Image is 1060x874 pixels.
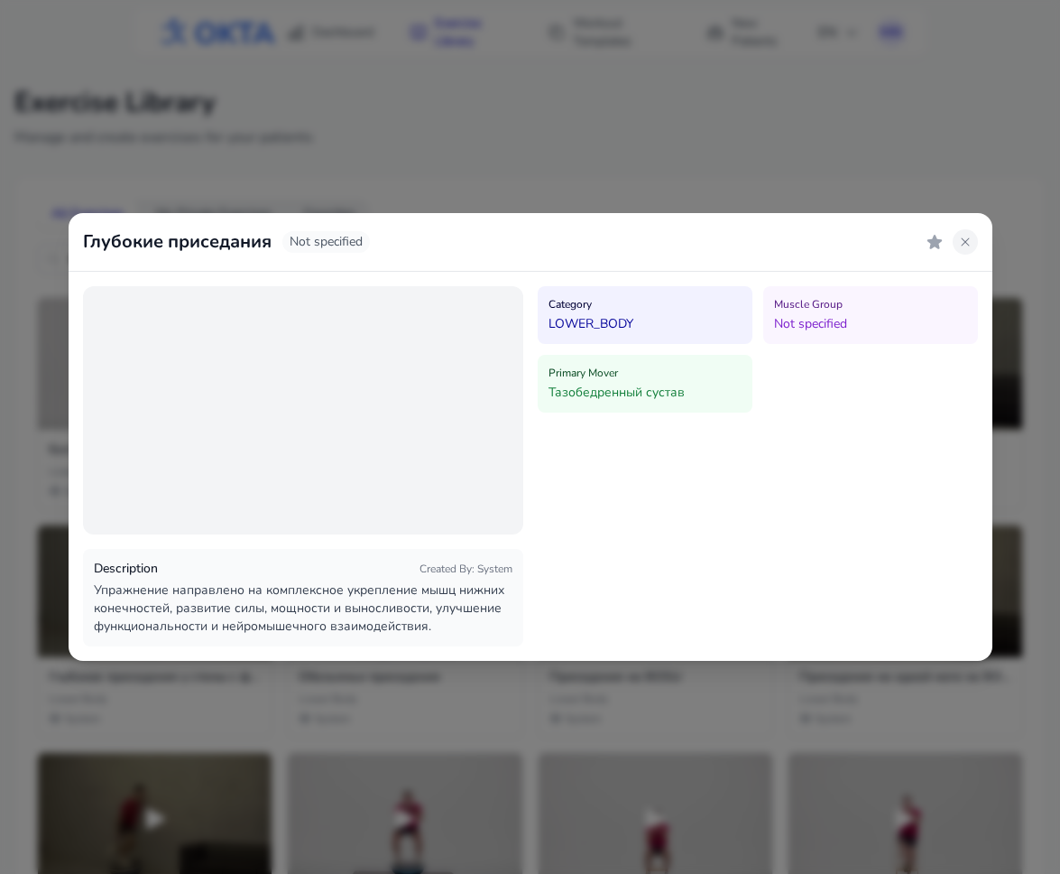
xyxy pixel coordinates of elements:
h4: Muscle Group [774,297,967,311]
span: Created By : System [419,562,512,576]
h3: Description [94,560,158,578]
p: Упражнение направлено на комплексное укрепление мышц нижних конечностей, развитие силы, мощности ... [94,581,512,636]
h4: Primary Mover [548,366,742,380]
h4: Category [548,297,742,311]
span: Not specified [282,231,370,253]
p: LOWER_BODY [548,315,742,333]
p: Not specified [774,315,967,333]
h2: Глубокие приседания [83,229,272,255]
p: Тазобедренный сустав [548,384,742,402]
